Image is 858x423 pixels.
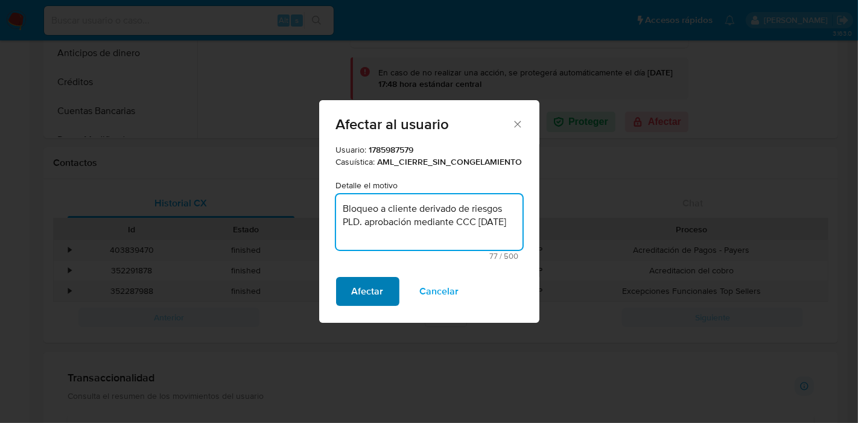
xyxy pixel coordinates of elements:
span: Máximo 500 caracteres [340,252,519,260]
button: Cerrar [512,118,523,129]
strong: AML_CIERRE_SIN_CONGELAMIENTO [378,156,523,168]
textarea: Motivo [336,194,523,250]
button: Cancelar [404,277,475,306]
button: Afectar [336,277,399,306]
span: Afectar al usuario [336,117,512,132]
strong: 1785987579 [369,144,414,156]
span: Cancelar [420,278,459,305]
span: Afectar [352,278,384,305]
p: Detalle el motivo [336,180,523,192]
p: Casuística: [336,156,523,168]
p: Usuario: [336,144,523,156]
